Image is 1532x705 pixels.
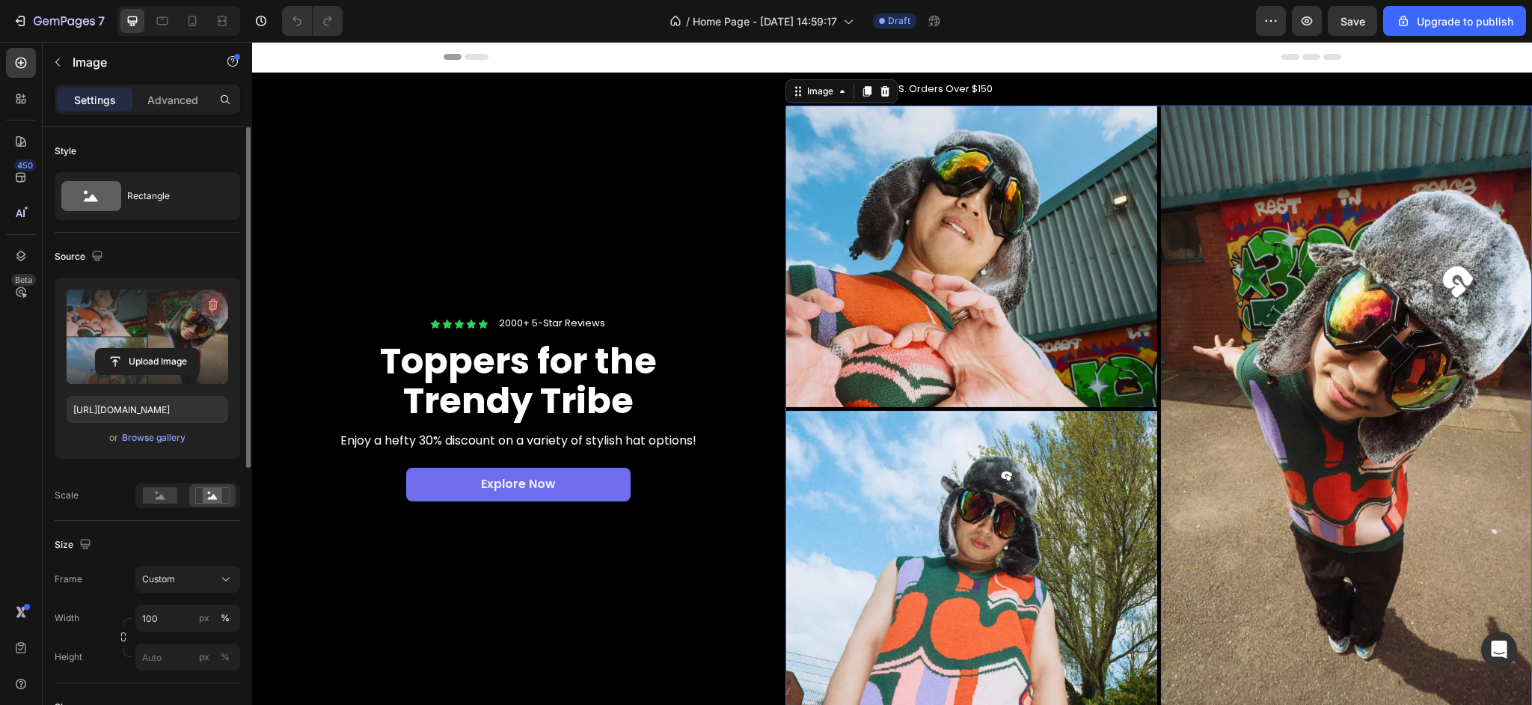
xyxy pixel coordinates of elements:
[135,566,240,593] button: Custom
[199,611,209,625] div: px
[533,64,1280,671] img: gempages_577473969414734374-2c5cb9b9-9edd-4559-952a-cd8d4255dabf.webp
[95,348,200,375] button: Upload Image
[121,430,186,445] button: Browse gallery
[221,611,230,625] div: %
[282,6,343,36] div: Undo/Redo
[55,144,76,158] div: Style
[127,179,218,213] div: Rectangle
[6,6,111,36] button: 7
[142,573,175,586] span: Custom
[1328,6,1377,36] button: Save
[195,609,213,627] button: %
[55,489,79,502] div: Scale
[216,648,234,666] button: px
[686,13,690,29] span: /
[221,650,230,664] div: %
[693,13,837,29] span: Home Page - [DATE] 14:59:17
[67,396,228,423] input: https://example.com/image.jpg
[1340,15,1365,28] span: Save
[195,648,213,666] button: %
[1396,13,1513,29] div: Upgrade to publish
[73,53,200,71] p: Image
[252,42,1532,705] iframe: Design area
[135,605,240,632] input: px%
[11,274,36,286] div: Beta
[135,644,240,671] input: px%
[1481,632,1517,668] div: Open Intercom Messenger
[1383,6,1526,36] button: Upgrade to publish
[147,92,198,108] p: Advanced
[55,650,82,664] label: Height
[552,43,584,56] div: Image
[74,92,116,108] p: Settings
[14,159,36,171] div: 450
[55,535,94,555] div: Size
[888,14,910,28] span: Draft
[55,247,106,267] div: Source
[109,429,118,447] span: or
[122,431,186,445] div: Browse gallery
[98,12,105,30] p: 7
[55,611,79,625] label: Width
[55,573,82,586] label: Frame
[216,609,234,627] button: px
[199,650,209,664] div: px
